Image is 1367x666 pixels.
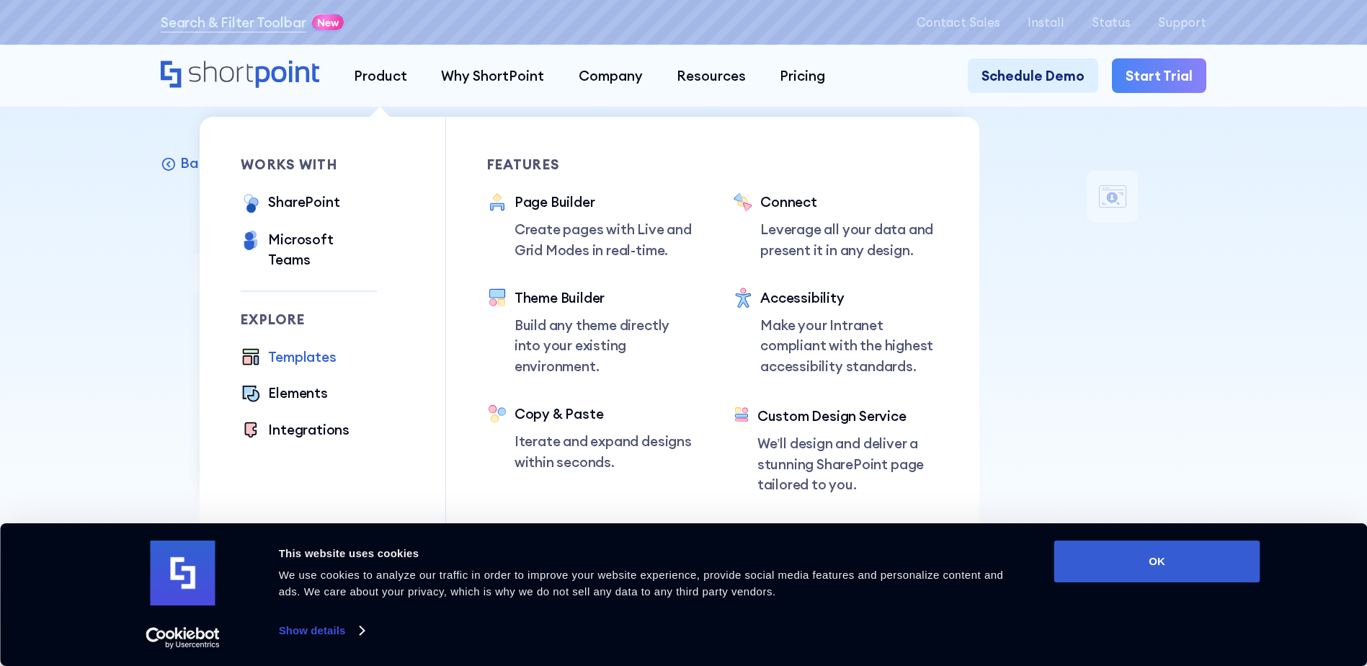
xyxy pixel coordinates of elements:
[241,419,349,442] a: Integrations
[241,383,327,405] a: Elements
[579,66,643,86] div: Company
[760,288,938,308] div: Accessibility
[268,383,327,403] div: Elements
[487,404,693,472] a: Copy & PasteIterate and expand designs within seconds.
[515,404,693,424] div: Copy & Paste
[515,219,693,260] p: Create pages with Live and Grid Modes in real-time.
[279,620,364,641] a: Show details
[763,58,842,92] a: Pricing
[268,347,336,367] div: Templates
[161,61,320,90] a: Home
[917,15,1000,29] a: Contact Sales
[968,58,1098,92] a: Schedule Demo
[279,569,1004,598] span: We use cookies to analyze our traffic in order to improve your website experience, provide social...
[760,192,938,212] div: Connect
[487,158,693,172] div: Features
[1158,15,1206,29] a: Support
[268,419,349,440] div: Integrations
[268,192,339,212] div: SharePoint
[354,66,407,86] div: Product
[515,288,693,308] div: Theme Builder
[561,58,659,92] a: Company
[441,66,544,86] div: Why ShortPoint
[659,58,762,92] a: Resources
[241,158,377,172] div: works with
[120,627,246,649] a: Usercentrics Cookiebot - opens in a new window
[161,154,319,172] a: Back to Integrations
[241,192,339,216] a: SharePoint
[515,431,693,472] p: Iterate and expand designs within seconds.
[180,154,319,172] p: Back to Integrations
[279,545,1022,562] div: This website uses cookies
[515,315,693,376] p: Build any theme directly into your existing environment.
[487,288,693,376] a: Theme BuilderBuild any theme directly into your existing environment.
[424,58,561,92] a: Why ShortPoint
[760,219,938,260] p: Leverage all your data and present it in any design.
[733,192,938,260] a: ConnectLeverage all your data and present it in any design.
[733,406,938,494] a: Custom Design ServiceWe’ll design and deliver a stunning SharePoint page tailored to you.
[337,58,424,92] a: Product
[515,192,693,212] div: Page Builder
[760,315,938,376] p: Make your Intranet compliant with the highest accessibility standards.
[1092,15,1131,29] a: Status
[161,12,306,32] a: Search & Filter Toolbar
[1108,499,1367,666] iframe: Chat Widget
[780,66,825,86] div: Pricing
[733,288,938,378] a: AccessibilityMake your Intranet compliant with the highest accessibility standards.
[487,192,693,260] a: Page BuilderCreate pages with Live and Grid Modes in real-time.
[241,313,377,327] div: Explore
[151,541,215,605] img: logo
[1054,541,1260,582] button: OK
[757,406,938,426] div: Custom Design Service
[241,229,377,270] a: Microsoft Teams
[757,433,938,494] p: We’ll design and deliver a stunning SharePoint page tailored to you.
[1028,15,1064,29] a: Install
[241,347,336,369] a: Templates
[677,66,746,86] div: Resources
[268,229,377,270] div: Microsoft Teams
[1112,58,1206,92] a: Start Trial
